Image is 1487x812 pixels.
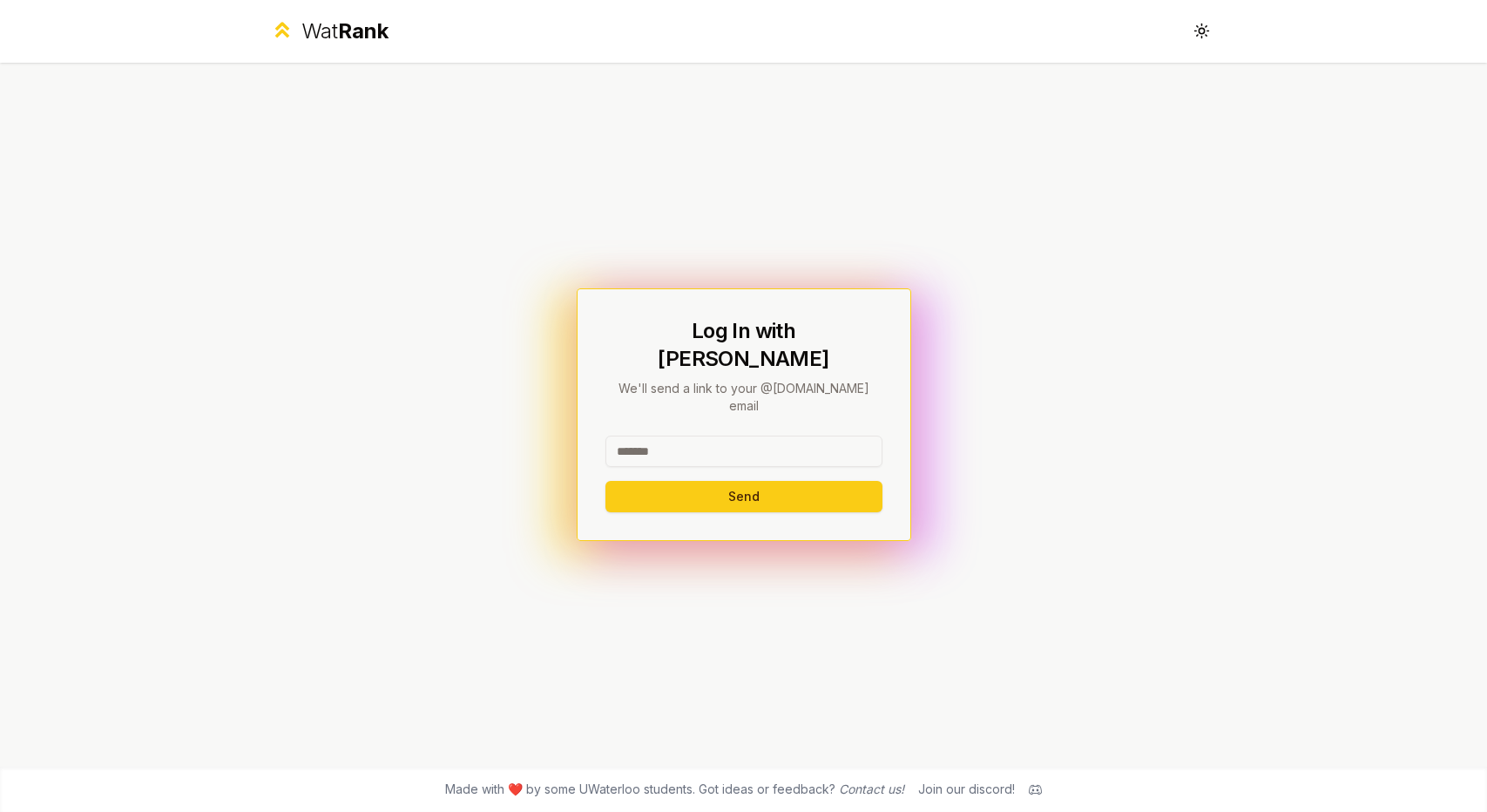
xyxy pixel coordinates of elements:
[918,781,1015,798] div: Join our discord!
[445,781,904,798] span: Made with ❤️ by some UWaterloo students. Got ideas or feedback?
[338,18,389,44] span: Rank
[270,17,389,45] a: WatRank
[301,17,389,45] div: Wat
[839,782,904,796] a: Contact us!
[605,380,882,415] p: We'll send a link to your @[DOMAIN_NAME] email
[605,317,882,373] h1: Log In with [PERSON_NAME]
[605,481,882,512] button: Send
